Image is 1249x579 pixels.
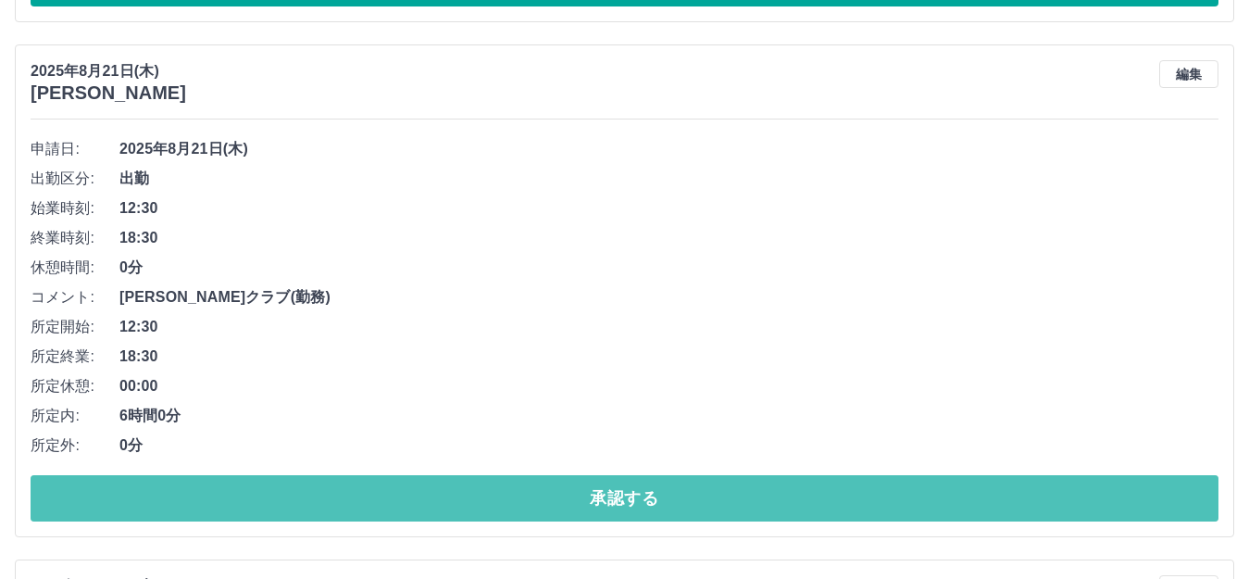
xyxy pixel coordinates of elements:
[31,405,119,427] span: 所定内:
[31,168,119,190] span: 出勤区分:
[31,434,119,457] span: 所定外:
[31,227,119,249] span: 終業時刻:
[31,286,119,308] span: コメント:
[119,286,1218,308] span: [PERSON_NAME]クラブ(勤務)
[119,316,1218,338] span: 12:30
[31,346,119,368] span: 所定終業:
[31,475,1218,522] button: 承認する
[119,197,1218,220] span: 12:30
[1159,60,1218,88] button: 編集
[31,316,119,338] span: 所定開始:
[119,227,1218,249] span: 18:30
[119,346,1218,368] span: 18:30
[31,138,119,160] span: 申請日:
[31,60,186,82] p: 2025年8月21日(木)
[119,257,1218,279] span: 0分
[31,375,119,397] span: 所定休憩:
[119,434,1218,457] span: 0分
[31,197,119,220] span: 始業時刻:
[31,82,186,104] h3: [PERSON_NAME]
[119,168,1218,190] span: 出勤
[119,375,1218,397] span: 00:00
[119,405,1218,427] span: 6時間0分
[119,138,1218,160] span: 2025年8月21日(木)
[31,257,119,279] span: 休憩時間:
